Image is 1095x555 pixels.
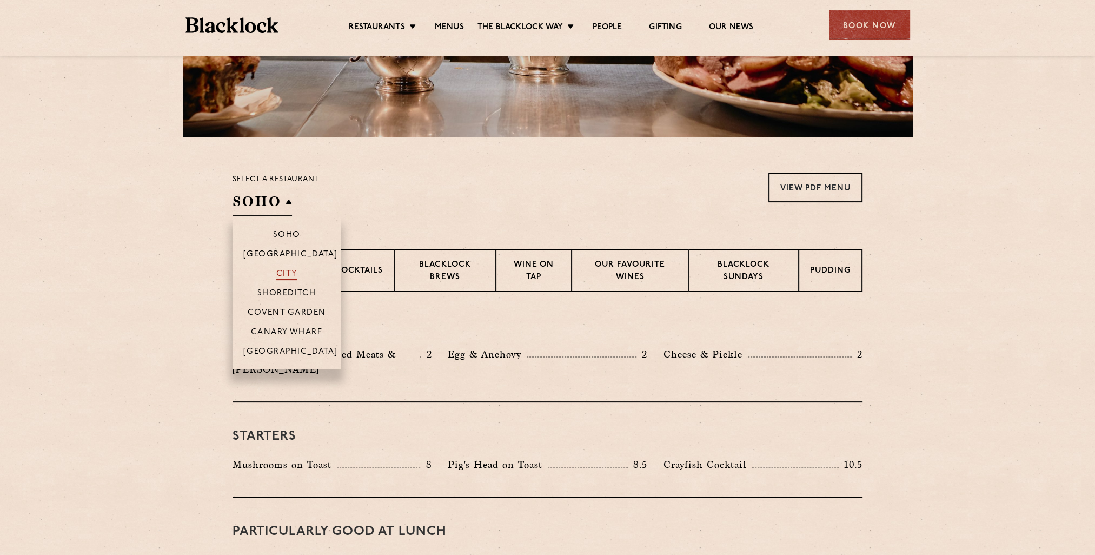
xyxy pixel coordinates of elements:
p: Soho [273,230,301,241]
p: Blacklock Sundays [700,259,787,285]
p: 8.5 [628,458,647,472]
p: Wine on Tap [507,259,560,285]
p: Cheese & Pickle [663,347,748,362]
p: Mushrooms on Toast [233,457,337,472]
a: The Blacklock Way [477,22,563,34]
p: 8 [420,458,432,472]
h2: SOHO [233,192,292,216]
h3: Starters [233,430,862,444]
a: Menus [435,22,464,34]
p: [GEOGRAPHIC_DATA] [243,347,338,358]
h3: PARTICULARLY GOOD AT LUNCH [233,525,862,539]
p: Select a restaurant [233,173,320,187]
a: Gifting [649,22,681,34]
p: Pig's Head on Toast [448,457,548,472]
p: Canary Wharf [251,328,322,339]
p: Crayfish Cocktail [663,457,752,472]
p: City [276,269,297,280]
p: Cocktails [335,265,383,279]
p: 2 [852,347,862,361]
p: Blacklock Brews [406,259,485,285]
a: People [593,22,622,34]
p: [GEOGRAPHIC_DATA] [243,250,338,261]
p: 2 [636,347,647,361]
p: Covent Garden [248,308,326,319]
p: Shoreditch [257,289,316,300]
div: Book Now [829,10,910,40]
p: Egg & Anchovy [448,347,527,362]
a: Our News [709,22,754,34]
p: 2 [421,347,432,361]
p: Our favourite wines [583,259,676,285]
a: View PDF Menu [768,173,862,202]
h3: Pre Chop Bites [233,319,862,333]
a: Restaurants [349,22,405,34]
p: 10.5 [839,458,862,472]
p: Pudding [810,265,851,279]
img: BL_Textured_Logo-footer-cropped.svg [185,17,279,33]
